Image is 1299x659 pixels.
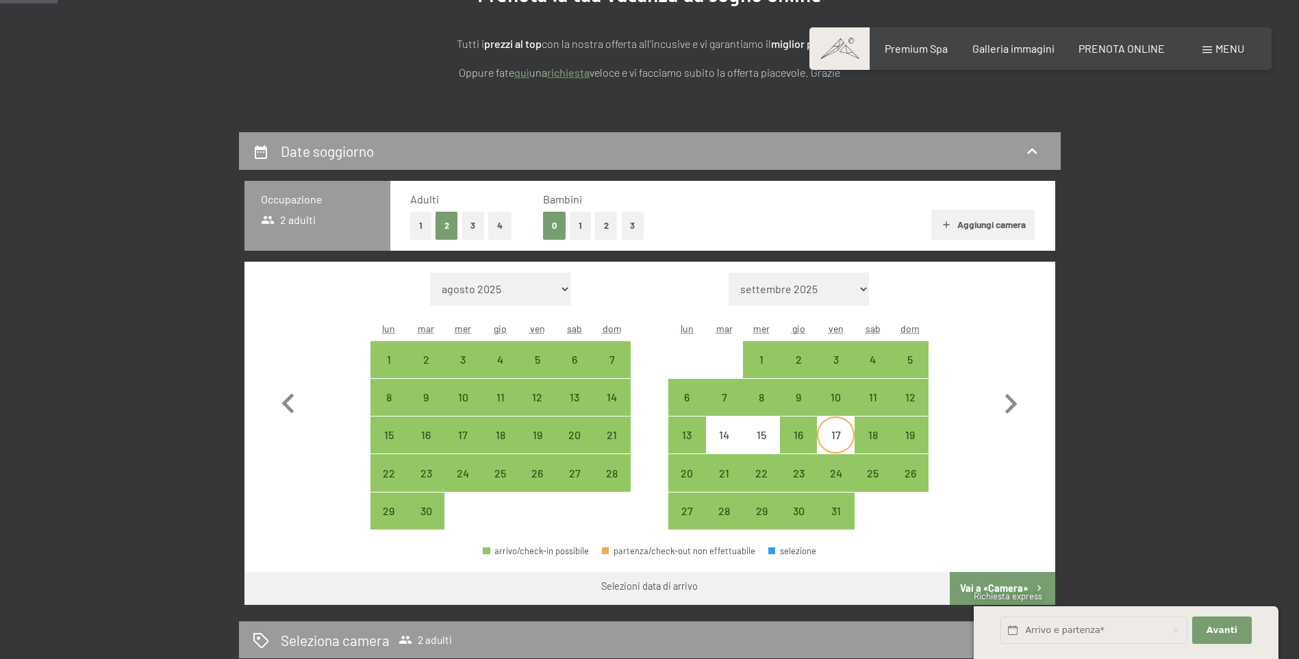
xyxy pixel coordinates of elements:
div: arrivo/check-in possibile [855,454,892,491]
div: arrivo/check-in possibile [556,416,593,453]
div: arrivo/check-in possibile [743,454,780,491]
div: Wed Oct 01 2025 [743,341,780,378]
div: 28 [594,468,629,502]
div: arrivo/check-in possibile [668,379,705,416]
div: Fri Sep 12 2025 [519,379,556,416]
div: 22 [372,468,406,502]
div: Wed Sep 24 2025 [444,454,481,491]
div: arrivo/check-in possibile [482,341,519,378]
div: Wed Oct 08 2025 [743,379,780,416]
abbr: domenica [603,323,622,334]
div: Sat Sep 20 2025 [556,416,593,453]
div: arrivo/check-in possibile [593,454,630,491]
button: 3 [462,212,485,240]
div: arrivo/check-in possibile [706,379,743,416]
div: arrivo/check-in possibile [556,454,593,491]
div: Fri Oct 10 2025 [817,379,854,416]
span: Premium Spa [885,42,948,55]
div: 6 [670,392,704,426]
div: 25 [483,468,518,502]
div: Wed Sep 03 2025 [444,341,481,378]
div: arrivo/check-in possibile [593,416,630,453]
div: arrivo/check-in possibile [519,416,556,453]
div: 24 [446,468,480,502]
div: Thu Sep 04 2025 [482,341,519,378]
div: arrivo/check-in possibile [483,547,589,556]
abbr: mercoledì [753,323,770,334]
div: arrivo/check-in possibile [407,493,444,530]
div: Thu Oct 23 2025 [780,454,817,491]
div: Sun Oct 12 2025 [892,379,929,416]
div: Fri Oct 31 2025 [817,493,854,530]
div: arrivo/check-in possibile [817,454,854,491]
div: 18 [856,430,890,464]
div: Sat Oct 04 2025 [855,341,892,378]
div: arrivo/check-in possibile [407,379,444,416]
div: Mon Oct 06 2025 [668,379,705,416]
div: Sun Sep 14 2025 [593,379,630,416]
div: arrivo/check-in possibile [780,493,817,530]
div: 23 [781,468,816,502]
div: 2 [781,354,816,388]
div: arrivo/check-in non effettuabile [817,416,854,453]
div: arrivo/check-in possibile [556,341,593,378]
div: arrivo/check-in possibile [706,493,743,530]
div: Mon Oct 20 2025 [668,454,705,491]
div: 6 [557,354,592,388]
div: 17 [446,430,480,464]
div: 10 [818,392,853,426]
div: 3 [818,354,853,388]
div: Sat Oct 11 2025 [855,379,892,416]
div: Fri Oct 03 2025 [817,341,854,378]
div: Thu Oct 02 2025 [780,341,817,378]
div: arrivo/check-in possibile [370,341,407,378]
div: Fri Sep 26 2025 [519,454,556,491]
div: 5 [893,354,927,388]
span: 2 adulti [399,633,452,647]
div: 25 [856,468,890,502]
div: 9 [781,392,816,426]
div: arrivo/check-in possibile [743,341,780,378]
div: arrivo/check-in possibile [482,379,519,416]
div: arrivo/check-in possibile [370,454,407,491]
a: PRENOTA ONLINE [1079,42,1165,55]
abbr: giovedì [792,323,805,334]
div: arrivo/check-in possibile [855,416,892,453]
div: 19 [520,430,555,464]
h2: Date soggiorno [281,142,374,160]
div: arrivo/check-in possibile [593,341,630,378]
div: arrivo/check-in possibile [892,341,929,378]
span: Bambini [543,192,582,206]
div: Sat Sep 06 2025 [556,341,593,378]
div: 20 [670,468,704,502]
div: 15 [372,430,406,464]
div: Tue Oct 28 2025 [706,493,743,530]
button: 2 [436,212,458,240]
div: Fri Oct 24 2025 [817,454,854,491]
div: Mon Sep 29 2025 [370,493,407,530]
p: Oppure fate una veloce e vi facciamo subito la offerta piacevole. Grazie [307,64,992,82]
div: Mon Sep 08 2025 [370,379,407,416]
div: 3 [446,354,480,388]
div: arrivo/check-in possibile [780,454,817,491]
div: 7 [707,392,742,426]
span: Adulti [410,192,439,206]
abbr: sabato [567,323,582,334]
div: selezione [768,547,816,556]
div: Tue Sep 30 2025 [407,493,444,530]
div: arrivo/check-in possibile [556,379,593,416]
abbr: lunedì [382,323,395,334]
div: 21 [707,468,742,502]
div: 4 [856,354,890,388]
abbr: venerdì [829,323,844,334]
a: richiesta [547,66,590,79]
span: Richiesta express [974,590,1042,601]
div: arrivo/check-in possibile [593,379,630,416]
button: Vai a «Camera» [950,572,1055,605]
div: arrivo/check-in possibile [892,416,929,453]
a: quì [514,66,529,79]
div: Wed Oct 22 2025 [743,454,780,491]
div: 11 [856,392,890,426]
div: arrivo/check-in possibile [370,493,407,530]
div: 31 [818,506,853,540]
